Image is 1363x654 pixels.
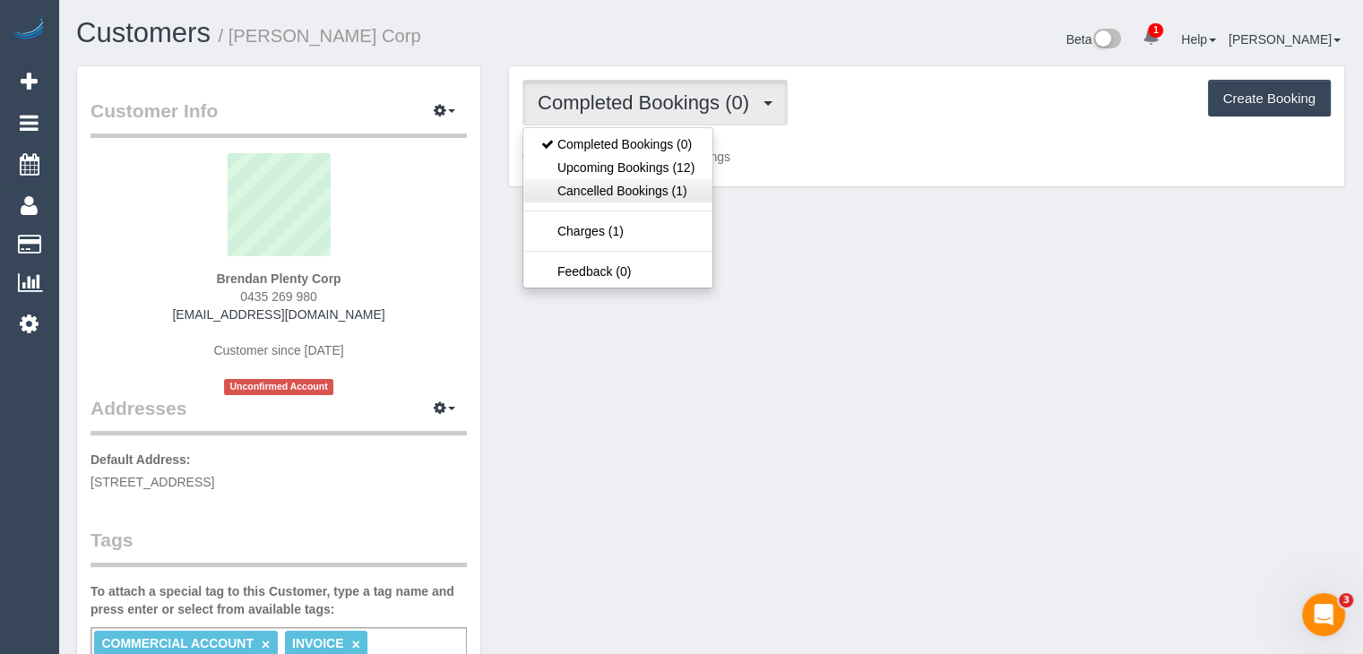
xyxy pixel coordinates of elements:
[1339,593,1353,607] span: 3
[172,307,384,322] a: [EMAIL_ADDRESS][DOMAIN_NAME]
[523,156,712,179] a: Upcoming Bookings (12)
[351,637,359,652] a: ×
[224,379,333,394] span: Unconfirmed Account
[292,636,344,650] span: INVOICE
[91,98,467,138] legend: Customer Info
[538,91,758,114] span: Completed Bookings (0)
[76,17,211,48] a: Customers
[216,271,341,286] strong: Brendan Plenty Corp
[1148,23,1163,38] span: 1
[1134,18,1169,57] a: 1
[219,26,421,46] small: / [PERSON_NAME] Corp
[240,289,317,304] span: 0435 269 980
[523,219,712,243] a: Charges (1)
[1229,32,1341,47] a: [PERSON_NAME]
[91,527,467,567] legend: Tags
[91,475,214,489] span: [STREET_ADDRESS]
[522,148,1331,166] p: Customer has 0 Completed Bookings
[1091,29,1121,52] img: New interface
[11,18,47,43] img: Automaid Logo
[523,260,712,283] a: Feedback (0)
[1302,593,1345,636] iframe: Intercom live chat
[1066,32,1122,47] a: Beta
[523,179,712,202] a: Cancelled Bookings (1)
[213,343,343,357] span: Customer since [DATE]
[523,133,712,156] a: Completed Bookings (0)
[91,451,191,469] label: Default Address:
[91,582,467,618] label: To attach a special tag to this Customer, type a tag name and press enter or select from availabl...
[262,637,270,652] a: ×
[101,636,254,650] span: COMMERCIAL ACCOUNT
[522,80,788,125] button: Completed Bookings (0)
[1208,80,1331,117] button: Create Booking
[1181,32,1216,47] a: Help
